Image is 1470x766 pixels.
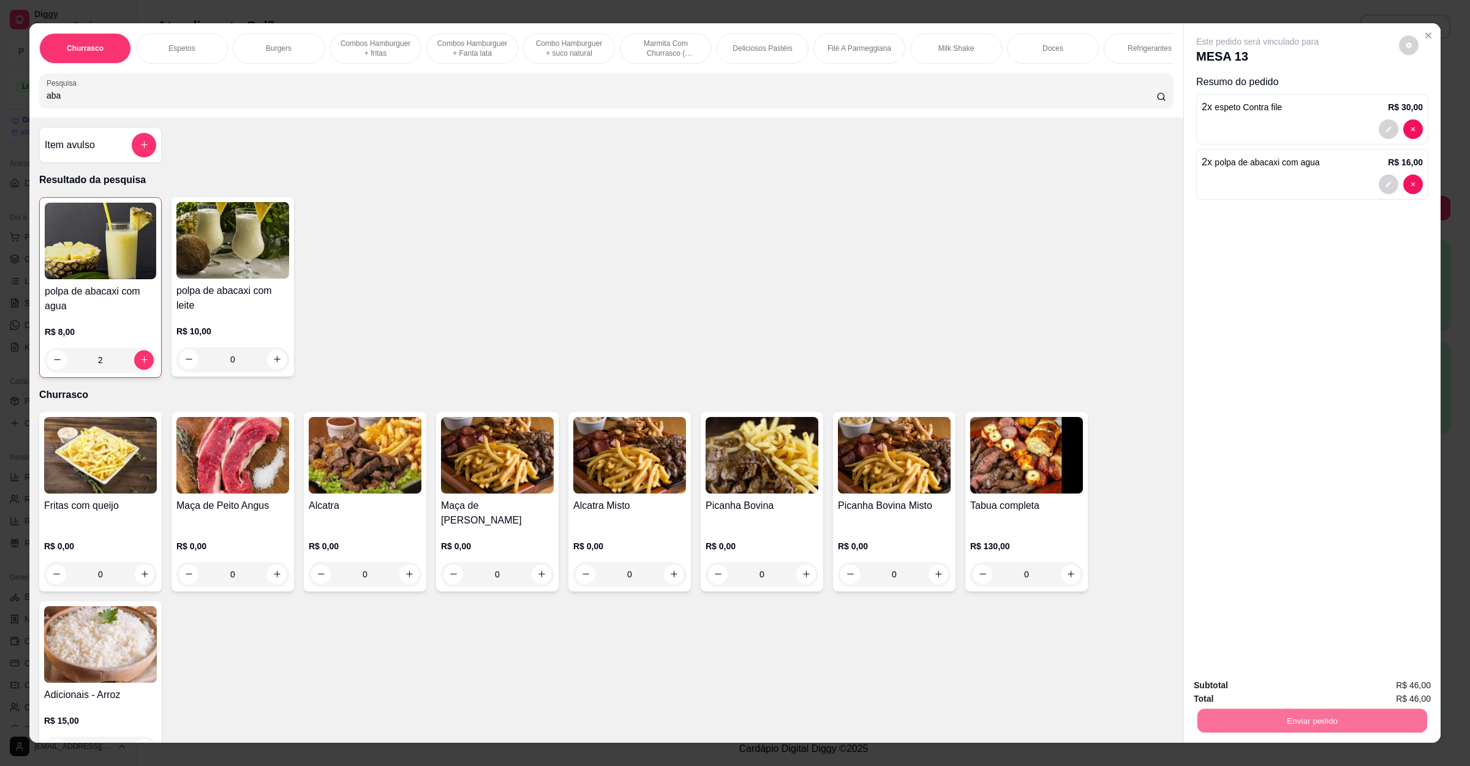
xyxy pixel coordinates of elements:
img: product-image [176,202,289,279]
h4: Fritas com queijo [44,498,157,513]
button: decrease-product-quantity [47,739,66,759]
button: increase-product-quantity [134,350,154,370]
button: Enviar pedido [1197,709,1427,733]
p: Churrasco [67,43,104,53]
button: decrease-product-quantity [1399,36,1419,55]
p: Resultado da pesquisa [39,173,1174,187]
p: Doces [1042,43,1063,53]
h4: polpa de abacaxi com agua [45,284,156,314]
img: product-image [44,417,157,494]
h4: Adicionais - Arroz [44,688,157,702]
button: increase-product-quantity [267,350,287,369]
img: product-image [573,417,686,494]
p: R$ 15,00 [44,715,157,727]
p: Espetos [168,43,195,53]
p: Filé A Parmeggiana [827,43,891,53]
span: espeto Contra file [1215,102,1282,112]
input: Pesquisa [47,89,1156,102]
p: 2 x [1202,155,1320,170]
h4: Item avulso [45,138,95,152]
p: R$ 130,00 [970,540,1083,552]
p: Burgers [266,43,292,53]
p: R$ 10,00 [176,325,289,337]
p: R$ 8,00 [45,326,156,338]
button: add-separate-item [132,133,156,157]
button: decrease-product-quantity [1379,175,1398,194]
button: Close [1419,26,1438,45]
button: decrease-product-quantity [1403,119,1423,139]
p: Combos Hamburguer + Fanta lata [437,39,508,58]
p: Refrigerantes [1128,43,1172,53]
h4: Alcatra [309,498,421,513]
img: product-image [441,417,554,494]
h4: Picanha Bovina [706,498,818,513]
p: Combo Hamburguer + suco natural [533,39,605,58]
button: decrease-product-quantity [179,350,198,369]
h4: Picanha Bovina Misto [838,498,951,513]
p: MESA 13 [1196,48,1319,65]
img: product-image [309,417,421,494]
p: Resumo do pedido [1196,75,1428,89]
img: product-image [45,203,156,279]
p: Milk Shake [938,43,974,53]
p: 2 x [1202,100,1282,115]
p: Deliciosos Pastéis [733,43,792,53]
button: decrease-product-quantity [1379,119,1398,139]
p: R$ 0,00 [44,540,157,552]
p: R$ 16,00 [1388,156,1423,168]
p: Este pedido será vinculado para [1196,36,1319,48]
p: R$ 0,00 [573,540,686,552]
img: product-image [838,417,951,494]
button: decrease-product-quantity [1403,175,1423,194]
button: decrease-product-quantity [47,350,67,370]
h4: Maça de Peito Angus [176,498,289,513]
p: R$ 0,00 [706,540,818,552]
p: R$ 0,00 [176,540,289,552]
p: R$ 0,00 [838,540,951,552]
p: R$ 0,00 [441,540,554,552]
p: Combos Hamburguer + fritas [340,39,411,58]
h4: polpa de abacaxi com leite [176,283,289,313]
h4: Tabua completa [970,498,1083,513]
img: product-image [970,417,1083,494]
span: polpa de abacaxi com agua [1215,157,1319,167]
img: product-image [706,417,818,494]
p: R$ 0,00 [309,540,421,552]
button: increase-product-quantity [135,739,154,759]
h4: Maça de [PERSON_NAME] [441,498,554,528]
h4: Alcatra Misto [573,498,686,513]
p: Marmita Com Churrasco ( Novidade ) [630,39,701,58]
p: Churrasco [39,388,1174,402]
p: R$ 30,00 [1388,101,1423,113]
img: product-image [176,417,289,494]
img: product-image [44,606,157,683]
label: Pesquisa [47,78,81,88]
